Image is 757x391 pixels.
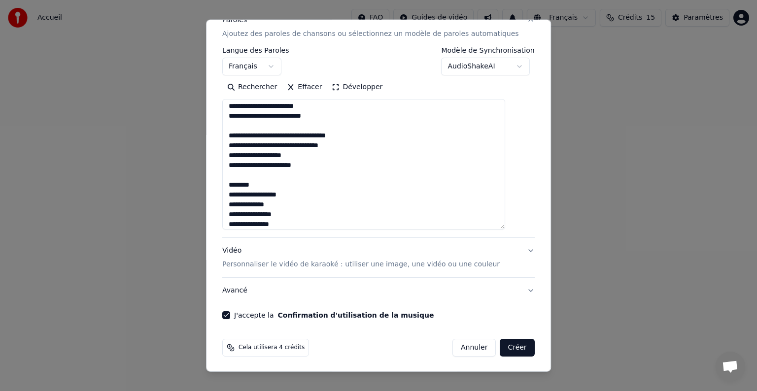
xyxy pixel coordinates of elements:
label: Langue des Paroles [222,47,289,54]
label: Modèle de Synchronisation [442,47,535,54]
span: Cela utilisera 4 crédits [239,344,305,352]
button: Annuler [452,339,496,357]
button: ParolesAjoutez des paroles de chansons ou sélectionnez un modèle de paroles automatiques [222,7,535,47]
label: J'accepte la [234,312,434,319]
button: Effacer [282,79,327,95]
p: Personnaliser le vidéo de karaoké : utiliser une image, une vidéo ou une couleur [222,260,500,269]
button: VidéoPersonnaliser le vidéo de karaoké : utiliser une image, une vidéo ou une couleur [222,238,535,277]
button: Développer [327,79,388,95]
p: Ajoutez des paroles de chansons ou sélectionnez un modèle de paroles automatiques [222,29,519,39]
div: ParolesAjoutez des paroles de chansons ou sélectionnez un modèle de paroles automatiques [222,47,535,237]
button: Créer [500,339,535,357]
div: Paroles [222,15,247,25]
button: Avancé [222,278,535,303]
button: Rechercher [222,79,282,95]
button: J'accepte la [278,312,434,319]
div: Vidéo [222,246,500,269]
